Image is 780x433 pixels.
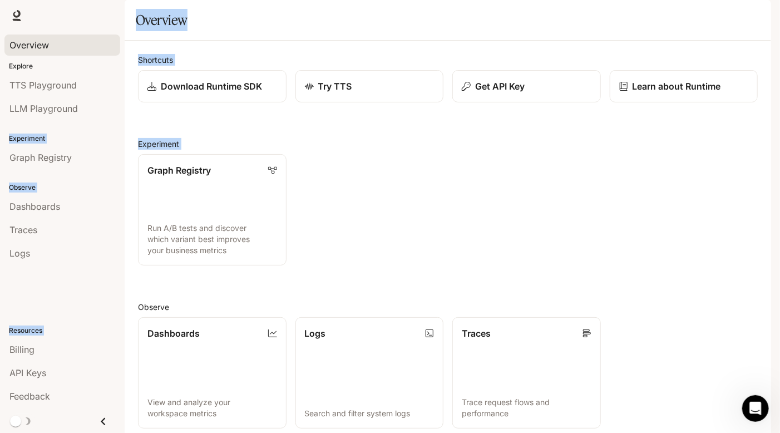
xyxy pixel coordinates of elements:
[138,317,287,429] a: DashboardsView and analyze your workspace metrics
[147,164,211,177] p: Graph Registry
[147,327,200,340] p: Dashboards
[138,301,758,313] h2: Observe
[742,395,769,422] iframe: Intercom live chat
[305,327,326,340] p: Logs
[136,9,187,31] h1: Overview
[138,138,758,150] h2: Experiment
[610,70,758,102] a: Learn about Runtime
[147,223,277,256] p: Run A/B tests and discover which variant best improves your business metrics
[161,80,262,93] p: Download Runtime SDK
[633,80,721,93] p: Learn about Runtime
[462,327,491,340] p: Traces
[138,154,287,265] a: Graph RegistryRun A/B tests and discover which variant best improves your business metrics
[295,70,444,102] a: Try TTS
[452,317,601,429] a: TracesTrace request flows and performance
[138,70,287,102] a: Download Runtime SDK
[295,317,444,429] a: LogsSearch and filter system logs
[475,80,525,93] p: Get API Key
[147,397,277,419] p: View and analyze your workspace metrics
[452,70,601,102] button: Get API Key
[138,54,758,66] h2: Shortcuts
[462,397,591,419] p: Trace request flows and performance
[318,80,352,93] p: Try TTS
[305,408,435,419] p: Search and filter system logs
